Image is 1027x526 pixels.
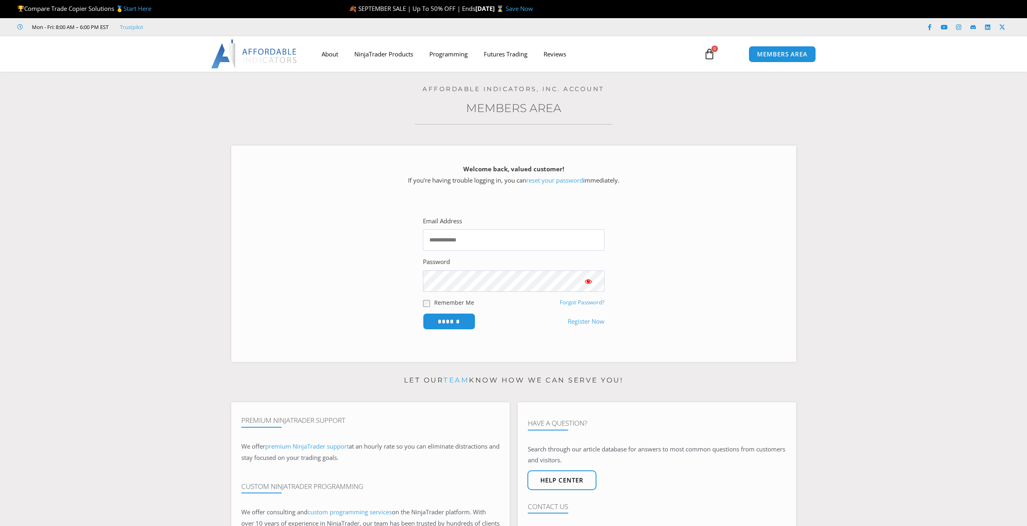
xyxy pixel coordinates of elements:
a: Register Now [568,316,604,327]
span: 0 [711,46,718,52]
a: NinjaTrader Products [346,45,421,63]
a: reset your password [526,176,583,184]
strong: [DATE] ⌛ [475,4,506,12]
a: Affordable Indicators, Inc. Account [423,85,604,93]
span: MEMBERS AREA [757,51,807,57]
span: We offer consulting and [241,508,392,516]
p: Search through our article database for answers to most common questions from customers and visit... [528,444,786,466]
a: 0 [692,42,727,66]
h4: Custom NinjaTrader Programming [241,482,500,491]
nav: Menu [314,45,694,63]
h4: Have A Question? [528,419,786,427]
a: Start Here [123,4,151,12]
a: About [314,45,346,63]
a: premium NinjaTrader support [265,442,349,450]
span: Help center [540,477,584,483]
a: Trustpilot [120,22,143,32]
img: LogoAI | Affordable Indicators – NinjaTrader [211,40,298,69]
a: MEMBERS AREA [749,46,816,62]
a: custom programming services [307,508,392,516]
span: Compare Trade Copier Solutions 🥇 [17,4,151,12]
h4: Premium NinjaTrader Support [241,416,500,424]
span: We offer [241,442,265,450]
button: Show password [572,270,604,292]
a: Save Now [506,4,533,12]
a: team [443,376,469,384]
a: Members Area [466,101,561,115]
label: Email Address [423,216,462,227]
span: at an hourly rate so you can eliminate distractions and stay focused on your trading goals. [241,442,500,462]
span: 🍂 SEPTEMBER SALE | Up To 50% OFF | Ends [349,4,475,12]
a: Futures Trading [476,45,535,63]
img: 🏆 [18,6,24,12]
strong: Welcome back, valued customer! [463,165,564,173]
label: Password [423,256,450,268]
label: Remember Me [434,298,474,307]
a: Reviews [535,45,574,63]
h4: Contact Us [528,503,786,511]
p: Let our know how we can serve you! [231,374,796,387]
span: Mon - Fri: 8:00 AM – 6:00 PM EST [30,22,109,32]
a: Help center [527,470,596,490]
a: Programming [421,45,476,63]
a: Forgot Password? [560,299,604,306]
p: If you’re having trouble logging in, you can immediately. [245,164,782,186]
